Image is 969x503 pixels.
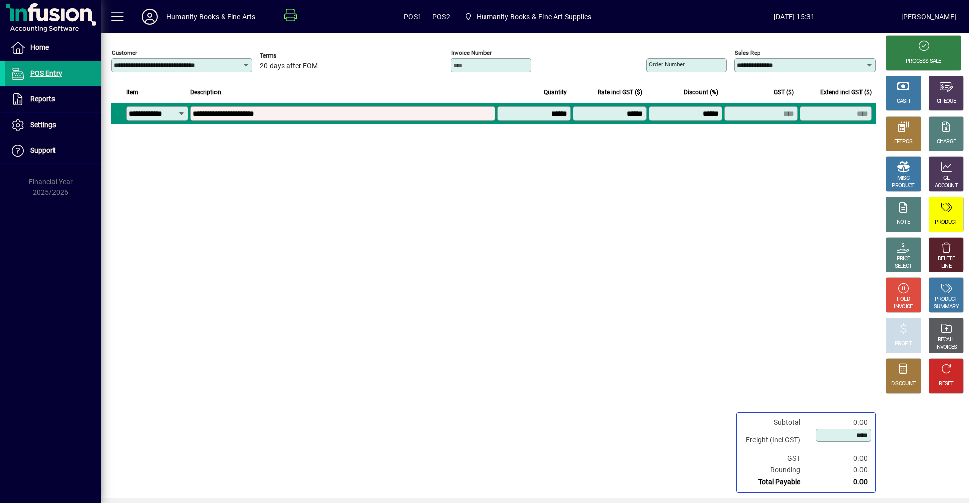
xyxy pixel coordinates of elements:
div: Humanity Books & Fine Arts [166,9,256,25]
span: GST ($) [774,87,794,98]
span: POS1 [404,9,422,25]
div: RESET [939,380,954,388]
mat-label: Sales rep [735,49,760,57]
div: NOTE [897,219,910,227]
span: Extend incl GST ($) [820,87,872,98]
div: PROFIT [895,340,912,348]
a: Home [5,35,101,61]
div: DISCOUNT [891,380,916,388]
span: Humanity Books & Fine Art Supplies [477,9,591,25]
div: CASH [897,98,910,105]
div: LINE [941,263,951,270]
span: Home [30,43,49,51]
span: Support [30,146,56,154]
div: INVOICE [894,303,912,311]
mat-label: Customer [112,49,137,57]
td: 0.00 [811,417,871,428]
div: SUMMARY [934,303,959,311]
td: 0.00 [811,453,871,464]
div: CHARGE [937,138,956,146]
div: CHEQUE [937,98,956,105]
td: Subtotal [741,417,811,428]
span: POS Entry [30,69,62,77]
td: 0.00 [811,476,871,488]
span: Item [126,87,138,98]
td: 0.00 [811,464,871,476]
div: EFTPOS [894,138,913,146]
mat-label: Order number [649,61,685,68]
a: Support [5,138,101,163]
span: Settings [30,121,56,129]
div: GL [943,175,950,182]
div: RECALL [938,336,955,344]
div: [PERSON_NAME] [901,9,956,25]
div: PRODUCT [935,296,957,303]
div: PROCESS SALE [906,58,941,65]
span: Reports [30,95,55,103]
td: Rounding [741,464,811,476]
span: Quantity [544,87,567,98]
span: POS2 [432,9,450,25]
div: INVOICES [935,344,957,351]
div: MISC [897,175,909,182]
span: Humanity Books & Fine Art Supplies [460,8,596,26]
span: Discount (%) [684,87,718,98]
div: PRODUCT [935,219,957,227]
button: Profile [134,8,166,26]
mat-label: Invoice number [451,49,492,57]
div: SELECT [895,263,912,270]
div: DELETE [938,255,955,263]
a: Settings [5,113,101,138]
div: PRICE [897,255,910,263]
td: Total Payable [741,476,811,488]
div: PRODUCT [892,182,914,190]
td: GST [741,453,811,464]
span: 20 days after EOM [260,62,318,70]
span: Terms [260,52,320,59]
span: Rate incl GST ($) [598,87,642,98]
span: Description [190,87,221,98]
span: [DATE] 15:31 [687,9,901,25]
a: Reports [5,87,101,112]
div: ACCOUNT [935,182,958,190]
td: Freight (Incl GST) [741,428,811,453]
div: HOLD [897,296,910,303]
